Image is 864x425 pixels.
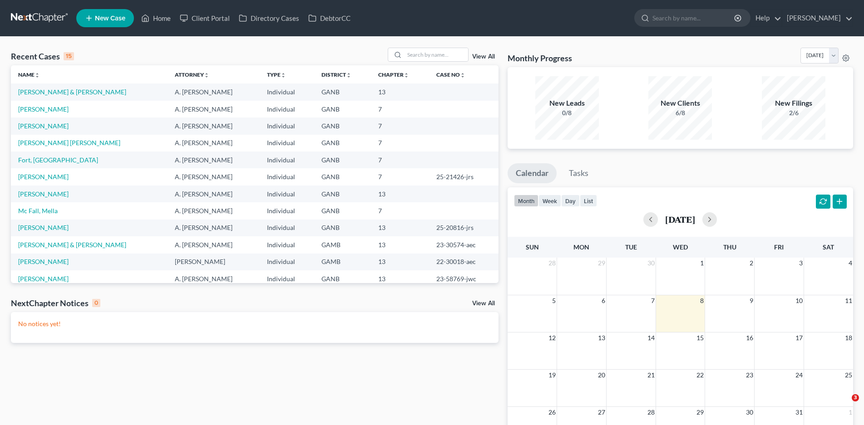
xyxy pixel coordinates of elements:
td: Individual [260,186,314,202]
div: 2/6 [762,108,825,117]
h2: [DATE] [665,215,695,224]
td: Individual [260,117,314,134]
td: GANB [314,151,371,168]
span: New Case [95,15,125,22]
td: A. [PERSON_NAME] [168,270,260,287]
button: week [538,195,561,207]
td: A. [PERSON_NAME] [168,236,260,253]
button: month [514,195,538,207]
td: 13 [371,186,429,202]
button: list [580,195,597,207]
a: Districtunfold_more [321,71,351,78]
td: A. [PERSON_NAME] [168,186,260,202]
h3: Monthly Progress [508,53,572,64]
div: 15 [64,52,74,60]
a: Chapterunfold_more [378,71,409,78]
span: 5 [551,295,557,306]
td: Individual [260,202,314,219]
td: A. [PERSON_NAME] [168,83,260,100]
span: 30 [647,258,656,269]
td: GANB [314,83,371,100]
span: 29 [597,258,606,269]
td: Individual [260,220,314,236]
span: Thu [723,243,736,251]
div: NextChapter Notices [11,298,100,308]
td: 7 [371,202,429,219]
span: 11 [844,295,853,306]
span: 24 [795,370,804,381]
div: New Filings [762,98,825,108]
span: 13 [597,332,606,343]
span: Fri [774,243,784,251]
a: View All [472,300,495,307]
span: 28 [647,407,656,418]
td: GANB [314,135,371,151]
span: 17 [795,332,804,343]
td: GANB [314,101,371,117]
span: 18 [844,332,853,343]
td: 25-20816-jrs [429,220,499,236]
td: A. [PERSON_NAME] [168,117,260,134]
span: 9 [749,295,754,306]
span: 29 [696,407,705,418]
span: 20 [597,370,606,381]
span: Mon [573,243,589,251]
span: 3 [798,258,804,269]
i: unfold_more [281,73,286,78]
td: Individual [260,270,314,287]
span: Sat [823,243,834,251]
td: A. [PERSON_NAME] [168,220,260,236]
i: unfold_more [35,73,40,78]
span: 16 [745,332,754,343]
td: [PERSON_NAME] [168,254,260,270]
td: 23-58769-jwc [429,270,499,287]
input: Search by name... [652,10,736,26]
span: 25 [844,370,853,381]
a: Help [751,10,781,26]
span: 3 [852,394,859,401]
a: [PERSON_NAME] [18,190,69,198]
span: 6 [601,295,606,306]
span: 23 [745,370,754,381]
div: 6/8 [648,108,712,117]
span: 4 [848,258,853,269]
div: 0 [92,299,100,307]
i: unfold_more [460,73,465,78]
a: Mc Fall, Mella [18,207,58,215]
span: Sun [526,243,539,251]
a: DebtorCC [304,10,355,26]
td: Individual [260,83,314,100]
td: GANB [314,220,371,236]
span: 19 [548,370,557,381]
a: Home [137,10,175,26]
div: Recent Cases [11,51,74,62]
td: 25-21426-jrs [429,168,499,185]
span: 27 [597,407,606,418]
a: [PERSON_NAME] [18,224,69,231]
td: A. [PERSON_NAME] [168,202,260,219]
button: day [561,195,580,207]
td: 23-30574-aec [429,236,499,253]
td: 13 [371,83,429,100]
a: Case Nounfold_more [436,71,465,78]
span: 26 [548,407,557,418]
i: unfold_more [346,73,351,78]
span: 21 [647,370,656,381]
td: A. [PERSON_NAME] [168,101,260,117]
a: Fort, [GEOGRAPHIC_DATA] [18,156,98,164]
a: Calendar [508,163,557,183]
i: unfold_more [204,73,209,78]
td: GAMB [314,236,371,253]
span: 12 [548,332,557,343]
td: Individual [260,151,314,168]
td: GANB [314,117,371,134]
td: 13 [371,220,429,236]
a: [PERSON_NAME] [18,258,69,265]
span: Wed [673,243,688,251]
span: 30 [745,407,754,418]
div: 0/8 [535,108,599,117]
td: 13 [371,270,429,287]
i: unfold_more [404,73,409,78]
td: 13 [371,236,429,253]
a: Attorneyunfold_more [175,71,209,78]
